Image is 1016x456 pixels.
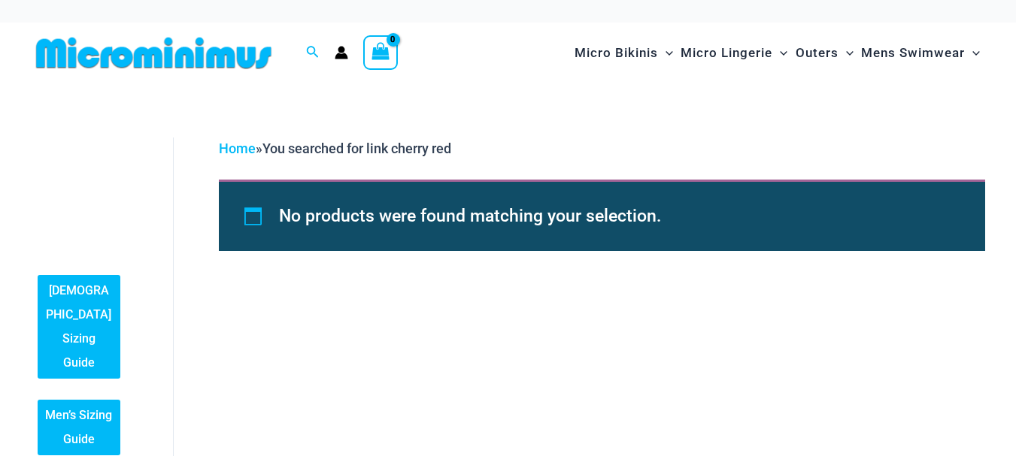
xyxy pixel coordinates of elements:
a: Search icon link [306,44,320,62]
a: Mens SwimwearMenu ToggleMenu Toggle [857,30,984,76]
a: OutersMenu ToggleMenu Toggle [792,30,857,76]
span: You searched for link cherry red [262,140,451,156]
img: MM SHOP LOGO FLAT [30,36,278,70]
span: Micro Bikinis [575,34,658,72]
span: Menu Toggle [658,34,673,72]
a: Account icon link [335,46,348,59]
span: Mens Swimwear [861,34,965,72]
span: Menu Toggle [839,34,854,72]
a: Men’s Sizing Guide [38,400,120,455]
nav: Site Navigation [569,28,986,78]
a: [DEMOGRAPHIC_DATA] Sizing Guide [38,275,120,379]
div: No products were found matching your selection. [219,180,985,251]
span: Micro Lingerie [681,34,772,72]
a: Home [219,140,256,156]
span: » [219,140,451,156]
a: Micro LingerieMenu ToggleMenu Toggle [677,30,791,76]
a: Micro BikinisMenu ToggleMenu Toggle [571,30,677,76]
span: Menu Toggle [772,34,787,72]
span: Outers [796,34,839,72]
span: Menu Toggle [965,34,980,72]
a: View Shopping Cart, empty [363,35,398,70]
